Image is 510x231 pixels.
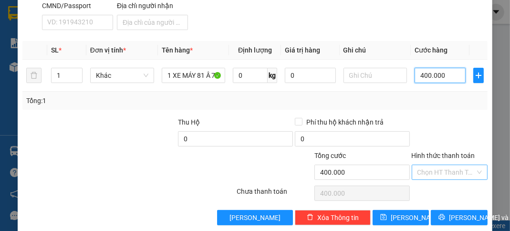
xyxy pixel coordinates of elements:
[236,186,313,203] div: Chưa thanh toán
[391,212,442,223] span: [PERSON_NAME]
[26,95,198,106] div: Tổng: 1
[162,68,226,83] input: VD: Bàn, Ghế
[238,46,272,54] span: Định lượng
[42,0,113,11] div: CMND/Passport
[285,68,335,83] input: 0
[473,68,484,83] button: plus
[51,46,59,54] span: SL
[117,15,188,30] input: Địa chỉ của người nhận
[295,210,371,225] button: deleteXóa Thông tin
[229,212,281,223] span: [PERSON_NAME]
[178,118,200,126] span: Thu Hộ
[314,152,346,159] span: Tổng cước
[96,68,148,83] span: Khác
[162,46,193,54] span: Tên hàng
[285,46,320,54] span: Giá trị hàng
[412,152,475,159] label: Hình thức thanh toán
[438,214,445,221] span: printer
[431,210,487,225] button: printer[PERSON_NAME] và In
[302,117,387,127] span: Phí thu hộ khách nhận trả
[26,68,42,83] button: delete
[340,41,411,60] th: Ghi chú
[307,214,313,221] span: delete
[474,72,483,79] span: plus
[90,46,126,54] span: Đơn vị tính
[217,210,293,225] button: [PERSON_NAME]
[317,212,359,223] span: Xóa Thông tin
[380,214,387,221] span: save
[415,46,448,54] span: Cước hàng
[343,68,407,83] input: Ghi Chú
[268,68,277,83] span: kg
[117,0,188,11] div: Địa chỉ người nhận
[373,210,429,225] button: save[PERSON_NAME]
